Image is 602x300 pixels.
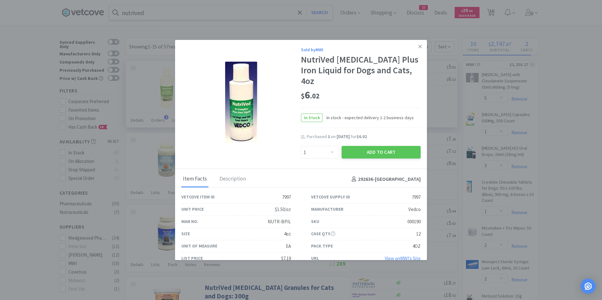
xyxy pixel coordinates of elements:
[225,62,257,143] img: 4ea8ac7bf0d74ae2a2a92ffa13626e92_7997.png
[301,92,305,100] span: $
[181,230,190,237] div: Size
[181,206,204,213] div: Unit Price
[412,242,421,250] div: 4OZ
[408,206,421,213] div: Vedco
[268,218,291,225] div: NUTR-BPIL
[301,54,421,86] div: NutriVed [MEDICAL_DATA] Plus Iron Liquid for Dogs and Cats, 4oz
[181,218,198,225] div: Man No.
[301,114,322,122] span: In Stock
[342,146,421,158] button: Add to Cart
[323,114,414,121] span: In stock - expected delivery 1-2 business days
[301,89,320,101] span: 6
[349,175,421,183] h4: 292636 - [GEOGRAPHIC_DATA]
[181,193,215,200] div: Vetcove Item ID
[181,255,203,262] div: List Price
[310,92,320,100] span: . 02
[337,134,350,139] span: [DATE]
[328,134,330,139] span: 1
[581,279,596,294] div: Open Intercom Messenger
[275,206,291,213] div: $1.50/oz
[311,218,319,225] div: SKU
[311,206,344,213] div: Manufacturer
[311,230,335,237] div: Case Qty.
[311,193,350,200] div: Vetcove Supply ID
[407,218,421,225] div: 000190
[218,171,247,187] div: Description
[311,255,319,262] div: URL
[307,134,421,140] div: Purchased on for
[282,193,291,201] div: 7997
[181,171,208,187] div: Item Facts
[181,242,217,249] div: Unit of Measure
[311,242,333,249] div: Pack Type
[416,230,421,238] div: 12
[284,230,291,238] div: 4oz
[412,193,421,201] div: 7997
[281,255,291,262] div: $7.19
[286,242,291,250] div: EA
[385,255,421,261] a: View onMWI's Site
[301,46,421,53] div: Sold by MWI
[356,134,367,139] span: $6.02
